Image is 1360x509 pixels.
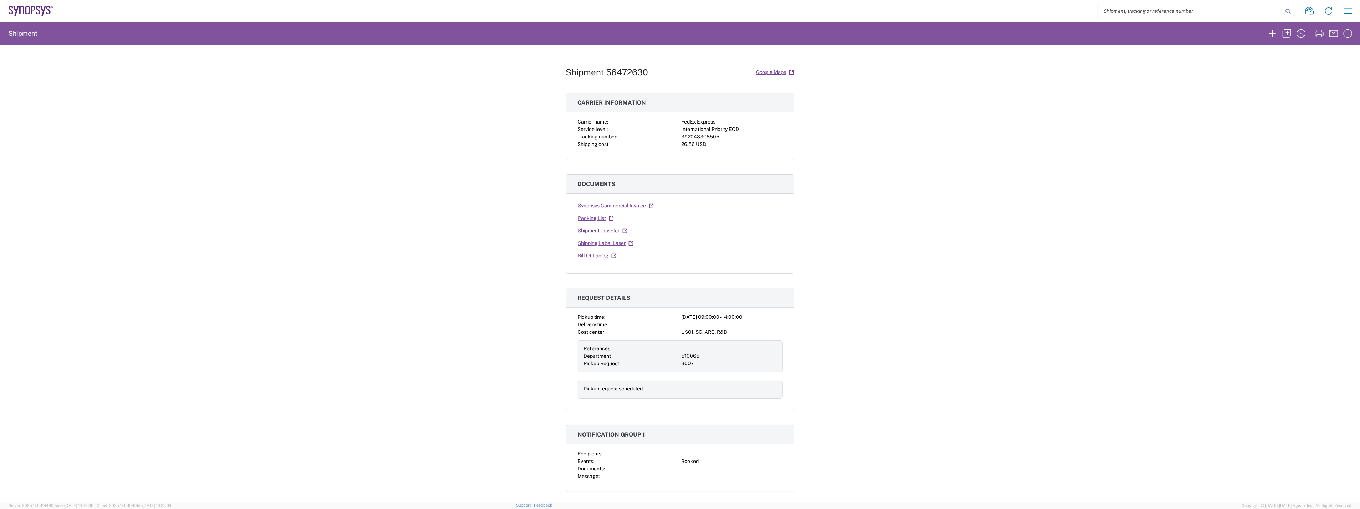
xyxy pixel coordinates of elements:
[1098,4,1283,18] input: Shipment, tracking or reference number
[97,503,172,508] span: Client: 2025.17.0-159f9de
[682,118,783,126] div: FedEx Express
[682,141,783,148] div: 26.56 USD
[578,250,617,262] a: Bill Of Lading
[9,29,37,38] h2: Shipment
[682,458,699,464] span: Booked
[682,360,776,367] div: 3007
[584,352,679,360] div: Department
[584,346,611,351] span: References
[682,126,783,133] div: International Priority EOD
[534,503,552,507] a: Feedback
[143,503,172,508] span: [DATE] 10:23:34
[578,225,628,237] a: Shipment Traveler
[578,322,608,327] span: Delivery time:
[578,141,609,147] span: Shipping cost
[578,473,600,479] span: Message:
[682,133,783,141] div: 392043308505
[682,313,783,321] div: [DATE] 09:00:00 - 14:00:00
[578,431,645,438] span: Notification group 1
[578,126,608,132] span: Service level:
[1242,502,1351,509] span: Copyright © [DATE]-[DATE] Agistix Inc., All Rights Reserved
[9,503,93,508] span: Server: 2025.17.0-1194904eeae
[578,237,634,250] a: Shipping Label Laser
[578,181,616,187] span: Documents
[578,99,646,106] span: Carrier information
[578,451,603,457] span: Recipients:
[682,328,783,336] div: US01, SG, ARC, R&D
[578,314,606,320] span: Pickup time:
[578,458,595,464] span: Events:
[584,360,679,367] div: Pickup Request
[578,466,605,472] span: Documents:
[756,66,794,79] a: Google Maps
[516,503,534,507] a: Support
[578,200,654,212] a: Synopsys Commercial Invoice
[566,67,648,77] h1: Shipment 56472630
[584,386,643,392] span: Pickup request scheduled
[578,134,618,140] span: Tracking number:
[682,465,783,473] div: -
[578,329,605,335] span: Cost center
[578,119,608,125] span: Carrier name:
[682,473,783,480] div: -
[682,450,783,458] div: -
[682,321,783,328] div: -
[65,503,93,508] span: [DATE] 10:32:38
[682,352,776,360] div: 510065
[578,294,631,301] span: Request details
[578,212,614,225] a: Packing List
